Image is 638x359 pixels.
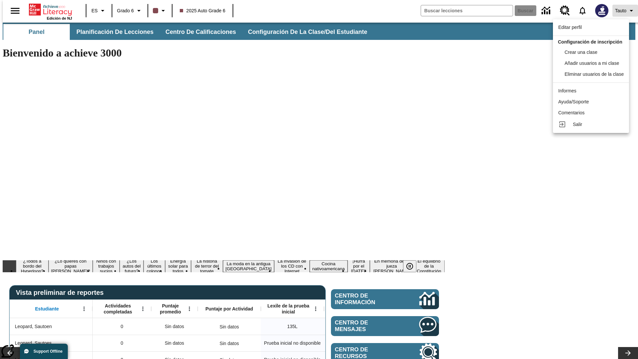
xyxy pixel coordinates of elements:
[558,25,582,30] span: Editar perfil
[558,88,576,93] span: Informes
[558,110,585,115] span: Comentarios
[558,99,589,104] span: Ayuda/Soporte
[565,71,624,77] span: Eliminar usuarios de la clase
[565,60,619,66] span: Añadir usuarios a mi clase
[558,39,622,45] span: Configuración de inscripción
[565,50,597,55] span: Crear una clase
[573,122,582,127] span: Salir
